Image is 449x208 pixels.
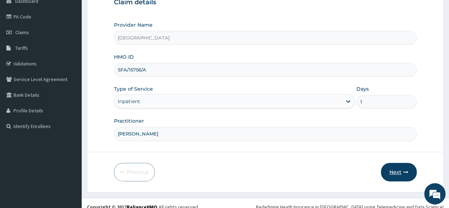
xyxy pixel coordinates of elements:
[37,40,119,49] div: Chat with us now
[114,163,155,181] button: Previous
[118,98,140,105] div: Inpatient
[356,85,369,92] label: Days
[114,63,417,77] input: Enter HMO ID
[114,53,134,60] label: HMO ID
[15,29,29,36] span: Claims
[41,60,98,132] span: We're online!
[114,21,153,28] label: Provider Name
[114,85,153,92] label: Type of Service
[4,135,135,160] textarea: Type your message and hit 'Enter'
[13,36,29,53] img: d_794563401_company_1708531726252_794563401
[116,4,133,21] div: Minimize live chat window
[114,117,144,124] label: Practitioner
[381,163,417,181] button: Next
[15,45,28,51] span: Tariffs
[114,127,417,141] input: Enter Name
